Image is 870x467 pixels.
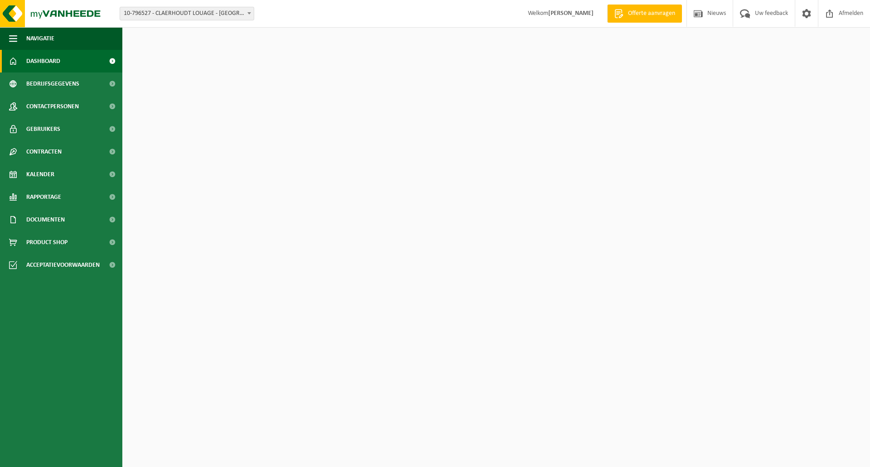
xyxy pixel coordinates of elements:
[26,140,62,163] span: Contracten
[26,186,61,208] span: Rapportage
[26,208,65,231] span: Documenten
[26,72,79,95] span: Bedrijfsgegevens
[26,27,54,50] span: Navigatie
[607,5,682,23] a: Offerte aanvragen
[120,7,254,20] span: 10-796527 - CLAERHOUDT LOUAGE - VEURNE
[26,254,100,276] span: Acceptatievoorwaarden
[626,9,677,18] span: Offerte aanvragen
[26,163,54,186] span: Kalender
[26,50,60,72] span: Dashboard
[26,118,60,140] span: Gebruikers
[26,231,68,254] span: Product Shop
[26,95,79,118] span: Contactpersonen
[548,10,594,17] strong: [PERSON_NAME]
